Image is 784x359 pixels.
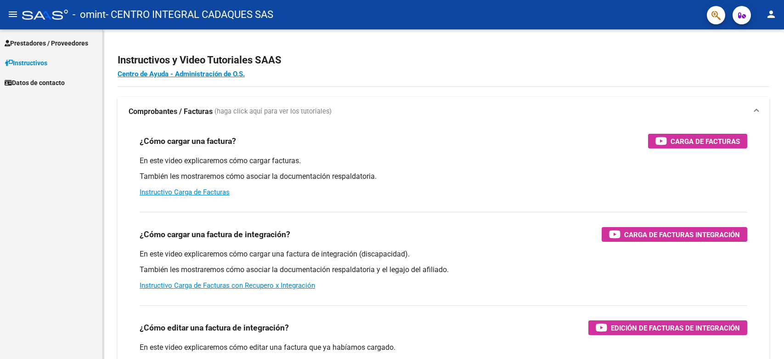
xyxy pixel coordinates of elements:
[648,134,747,148] button: Carga de Facturas
[5,38,88,48] span: Prestadores / Proveedores
[611,322,740,334] span: Edición de Facturas de integración
[140,265,747,275] p: También les mostraremos cómo asociar la documentación respaldatoria y el legajo del afiliado.
[118,97,769,126] mat-expansion-panel-header: Comprobantes / Facturas (haga click aquí para ver los tutoriales)
[140,171,747,182] p: También les mostraremos cómo asociar la documentación respaldatoria.
[5,78,65,88] span: Datos de contacto
[140,228,290,241] h3: ¿Cómo cargar una factura de integración?
[140,249,747,259] p: En este video explicaremos cómo cargar una factura de integración (discapacidad).
[214,107,332,117] span: (haga click aquí para ver los tutoriales)
[140,342,747,353] p: En este video explicaremos cómo editar una factura que ya habíamos cargado.
[129,107,213,117] strong: Comprobantes / Facturas
[140,188,230,196] a: Instructivo Carga de Facturas
[602,227,747,242] button: Carga de Facturas Integración
[140,135,236,148] h3: ¿Cómo cargar una factura?
[140,156,747,166] p: En este video explicaremos cómo cargar facturas.
[106,5,273,25] span: - CENTRO INTEGRAL CADAQUES SAS
[73,5,106,25] span: - omint
[140,281,315,290] a: Instructivo Carga de Facturas con Recupero x Integración
[753,328,775,350] iframe: Intercom live chat
[766,9,777,20] mat-icon: person
[5,58,47,68] span: Instructivos
[7,9,18,20] mat-icon: menu
[140,321,289,334] h3: ¿Cómo editar una factura de integración?
[118,51,769,69] h2: Instructivos y Video Tutoriales SAAS
[671,136,740,147] span: Carga de Facturas
[118,70,245,78] a: Centro de Ayuda - Administración de O.S.
[624,229,740,240] span: Carga de Facturas Integración
[588,320,747,335] button: Edición de Facturas de integración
